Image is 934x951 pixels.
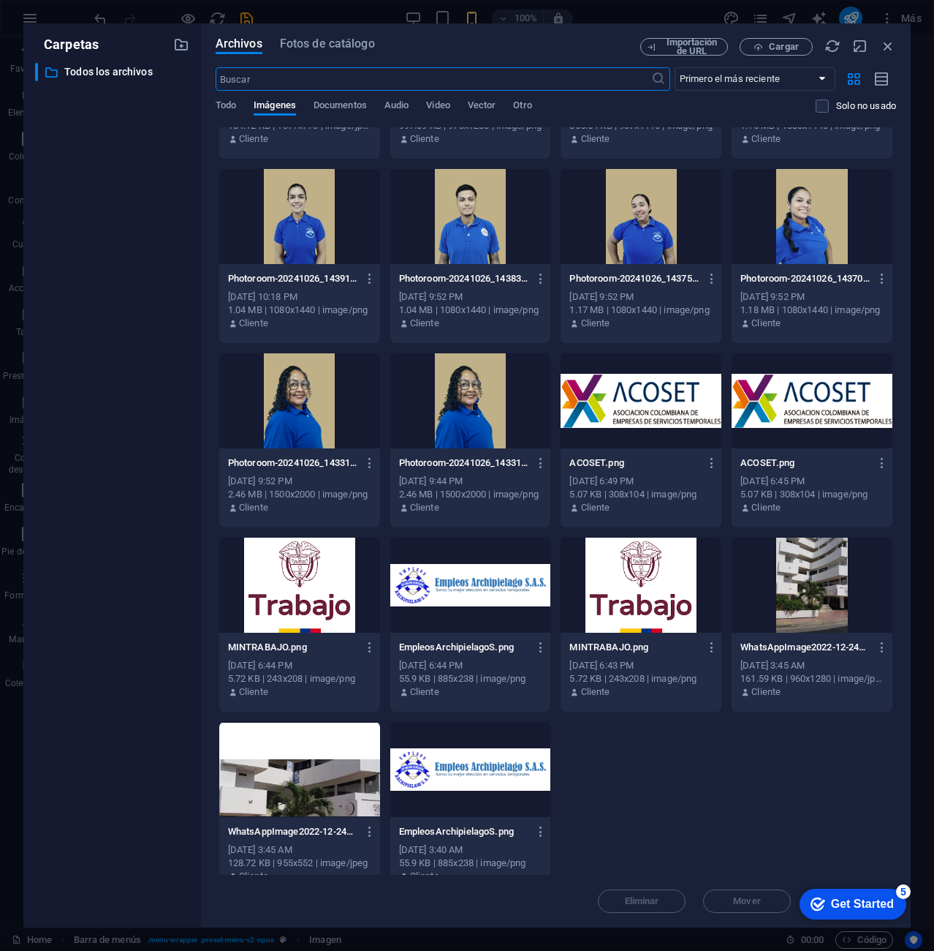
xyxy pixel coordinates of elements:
div: [DATE] 6:49 PM [569,475,713,488]
div: [DATE] 9:52 PM [228,475,371,488]
div: [DATE] 3:40 AM [399,843,542,857]
p: ACOSET.png [740,456,870,470]
div: ​ [35,63,38,81]
div: 1.04 MB | 1080x1440 | image/png [399,304,542,317]
button: Importación de URL [640,38,728,56]
p: Photoroom-20241026_143836.png [399,272,528,285]
p: Cliente [581,132,610,146]
p: Cliente [751,317,781,330]
div: [DATE] 9:52 PM [740,290,884,304]
p: Cliente [410,501,439,514]
div: 5.72 KB | 243x208 | image/png [228,672,371,685]
div: 1.18 MB | 1080x1440 | image/png [740,304,884,317]
p: Cliente [239,317,268,330]
p: Photoroom-20241026_143914.png [228,272,357,285]
div: 2.46 MB | 1500x2000 | image/png [399,488,542,501]
span: Documentos [314,97,367,117]
p: Todos los archivos [64,64,162,80]
input: Buscar [216,67,651,91]
p: Cliente [239,685,268,699]
p: MINTRABAJO.png [569,641,699,654]
p: ACOSET.png [569,456,699,470]
p: EmpleosArchipielagoS.png [399,825,528,838]
span: Otro [513,97,531,117]
p: Photoroom-20241026_143314.png [399,456,528,470]
span: Imágenes [254,97,296,117]
span: Todo [216,97,236,117]
p: EmpleosArchipielagoS.png [399,641,528,654]
div: Get Started [43,16,106,29]
p: Cliente [410,685,439,699]
div: 55.9 KB | 885x238 | image/png [399,857,542,870]
p: Cliente [581,501,610,514]
div: [DATE] 6:44 PM [399,659,542,672]
p: Cliente [581,685,610,699]
p: Cliente [239,132,268,146]
div: [DATE] 6:43 PM [569,659,713,672]
div: [DATE] 9:52 PM [399,290,542,304]
div: [DATE] 10:18 PM [228,290,371,304]
p: Cliente [751,132,781,146]
p: Solo muestra los archivos que no están usándose en el sitio web. Los archivos añadidos durante es... [836,99,896,113]
i: Minimizar [852,38,868,54]
div: 2.46 MB | 1500x2000 | image/png [228,488,371,501]
div: 1.04 MB | 1080x1440 | image/png [228,304,371,317]
i: Cerrar [880,38,896,54]
p: Photoroom-20241026_143751.png [569,272,699,285]
div: 5 [108,3,123,18]
p: Cliente [581,317,610,330]
span: Video [426,97,449,117]
span: Importación de URL [662,38,721,56]
div: 5.07 KB | 308x104 | image/png [569,488,713,501]
div: [DATE] 9:52 PM [569,290,713,304]
span: Audio [384,97,409,117]
span: Vector [468,97,496,117]
div: 55.9 KB | 885x238 | image/png [399,672,542,685]
div: Get Started 5 items remaining, 0% complete [12,7,118,38]
p: Cliente [239,870,268,883]
button: Cargar [740,38,813,56]
div: 1.17 MB | 1080x1440 | image/png [569,304,713,317]
div: [DATE] 6:45 PM [740,475,884,488]
p: Cliente [751,685,781,699]
p: Cliente [410,870,439,883]
p: Cliente [410,132,439,146]
div: 161.59 KB | 960x1280 | image/jpeg [740,672,884,685]
div: [DATE] 3:45 AM [740,659,884,672]
span: Cargar [769,42,799,51]
i: Crear carpeta [173,37,189,53]
p: Cliente [410,317,439,330]
span: Archivos [216,35,262,53]
p: Photoroom-20241026_143314.png [228,456,357,470]
div: [DATE] 3:45 AM [228,843,371,857]
p: WhatsAppImage2022-12-24at8.30.28PM-copia.jpeg [740,641,870,654]
p: MINTRABAJO.png [228,641,357,654]
p: Cliente [239,501,268,514]
p: Cliente [751,501,781,514]
div: 5.07 KB | 308x104 | image/png [740,488,884,501]
p: Carpetas [35,35,99,54]
span: Fotos de catálogo [280,35,375,53]
div: 5.72 KB | 243x208 | image/png [569,672,713,685]
div: 128.72 KB | 955x552 | image/jpeg [228,857,371,870]
p: Photoroom-20241026_143700.png [740,272,870,285]
p: WhatsAppImage2022-12-24at8.30.28PM.jpeg [228,825,357,838]
div: [DATE] 9:44 PM [399,475,542,488]
i: Volver a cargar [824,38,840,54]
div: [DATE] 6:44 PM [228,659,371,672]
